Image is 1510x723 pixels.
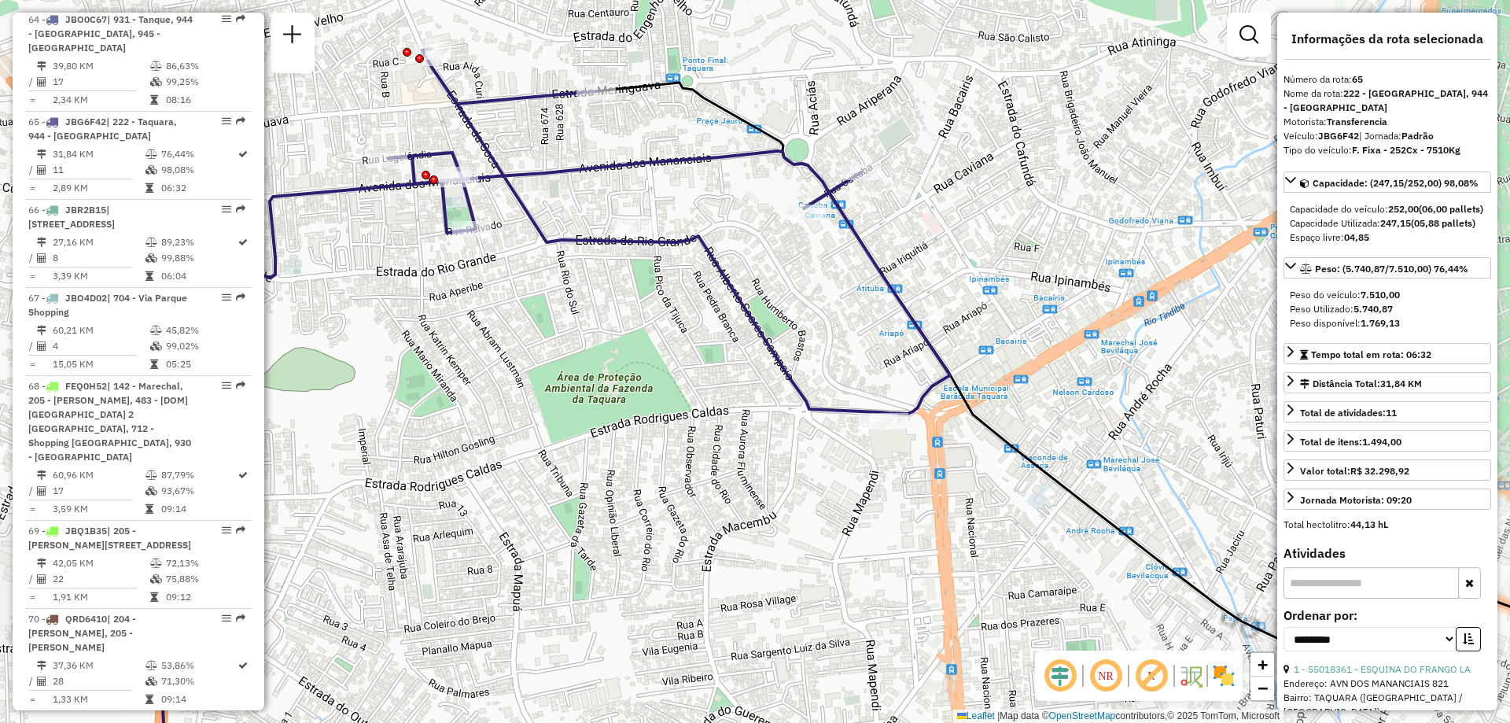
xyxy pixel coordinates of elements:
td: 15,05 KM [52,356,149,372]
td: 2,34 KM [52,92,149,108]
strong: 247,15 [1380,217,1411,229]
em: Rota exportada [236,205,245,214]
span: | [997,710,1000,721]
em: Rota exportada [236,614,245,623]
span: JBO0C67 [65,13,107,25]
strong: (05,88 pallets) [1411,217,1475,229]
strong: 44,13 hL [1350,518,1388,530]
strong: 222 - [GEOGRAPHIC_DATA], 944 - [GEOGRAPHIC_DATA] [1283,87,1488,113]
i: % de utilização do peso [145,661,157,670]
div: Peso: (5.740,87/7.510,00) 76,44% [1283,282,1491,337]
td: 8 [52,250,145,266]
td: 53,86% [160,658,237,673]
i: % de utilização da cubagem [145,677,157,686]
div: Capacidade: (247,15/252,00) 98,08% [1283,196,1491,251]
a: Zoom in [1250,653,1274,677]
span: | Jornada: [1359,130,1434,142]
i: % de utilização da cubagem [150,574,162,584]
td: 17 [52,483,145,499]
span: 69 - [28,525,191,551]
i: Distância Total [37,470,46,480]
em: Rota exportada [236,526,245,535]
strong: 1.494,00 [1362,436,1401,448]
a: Tempo total em rota: 06:32 [1283,343,1491,364]
span: 68 - [28,380,191,463]
i: % de utilização do peso [150,326,162,335]
td: / [28,571,36,587]
td: = [28,92,36,108]
td: 09:14 [160,501,237,517]
i: Tempo total em rota [150,360,158,369]
td: 60,21 KM [52,323,149,338]
em: Rota exportada [236,381,245,390]
td: 3,59 KM [52,501,145,517]
td: 09:12 [165,589,245,605]
i: Distância Total [37,559,46,568]
i: Distância Total [37,661,46,670]
td: 76,44% [160,146,237,162]
a: Total de itens:1.494,00 [1283,430,1491,452]
td: / [28,74,36,90]
td: / [28,338,36,354]
span: Ocultar NR [1087,657,1125,695]
span: Exibir rótulo [1132,657,1170,695]
span: Ocultar deslocamento [1041,657,1079,695]
td: 27,16 KM [52,234,145,250]
div: Endereço: AVN DOS MANANCIAIS 821 [1283,677,1491,691]
em: Opções [222,116,231,126]
td: 05:25 [165,356,245,372]
em: Opções [222,205,231,214]
div: Motorista: [1283,115,1491,129]
td: 87,79% [160,467,237,483]
a: Zoom out [1250,677,1274,700]
i: % de utilização da cubagem [145,253,157,263]
span: 65 - [28,116,177,142]
label: Ordenar por: [1283,606,1491,625]
i: Total de Atividades [37,574,46,584]
td: 06:04 [160,268,237,284]
strong: 11 [1386,407,1397,419]
div: Capacidade do veículo: [1290,202,1485,216]
a: Distância Total:31,84 KM [1283,372,1491,393]
a: Leaflet [957,710,995,721]
td: 2,89 KM [52,180,145,196]
span: 31,84 KM [1380,378,1422,389]
h4: Informações da rota selecionada [1283,31,1491,46]
td: 89,23% [160,234,237,250]
span: 64 - [28,13,193,53]
strong: 1.769,13 [1361,317,1400,329]
td: 60,96 KM [52,467,145,483]
i: Total de Atividades [37,341,46,351]
button: Ordem crescente [1456,627,1481,651]
span: + [1258,655,1268,674]
td: 1,33 KM [52,692,145,707]
td: 17 [52,74,149,90]
a: Valor total:R$ 32.298,92 [1283,459,1491,481]
td: 28 [52,673,145,689]
img: Exibir/Ocultar setores [1211,663,1236,688]
em: Rota exportada [236,293,245,302]
a: OpenStreetMap [1049,710,1116,721]
a: Nova sessão e pesquisa [277,19,308,54]
div: Espaço livre: [1290,231,1485,245]
img: Fluxo de ruas [1178,663,1203,688]
em: Rota exportada [236,116,245,126]
strong: R$ 32.298,92 [1350,465,1409,477]
em: Opções [222,526,231,535]
span: | 205 - [PERSON_NAME][STREET_ADDRESS] [28,525,191,551]
i: % de utilização do peso [145,470,157,480]
div: Jornada Motorista: 09:20 [1300,493,1412,507]
td: 22 [52,571,149,587]
em: Opções [222,293,231,302]
td: 31,84 KM [52,146,145,162]
span: JBQ1B35 [65,525,107,537]
i: Rota otimizada [238,661,248,670]
td: 72,13% [165,555,245,571]
span: JBR2B15 [65,204,106,216]
div: Distância Total: [1300,377,1422,391]
i: Tempo total em rota [145,271,153,281]
a: Jornada Motorista: 09:20 [1283,489,1491,510]
i: % de utilização da cubagem [145,486,157,496]
div: Número da rota: [1283,72,1491,87]
strong: F. Fixa - 252Cx - 7510Kg [1352,144,1460,156]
